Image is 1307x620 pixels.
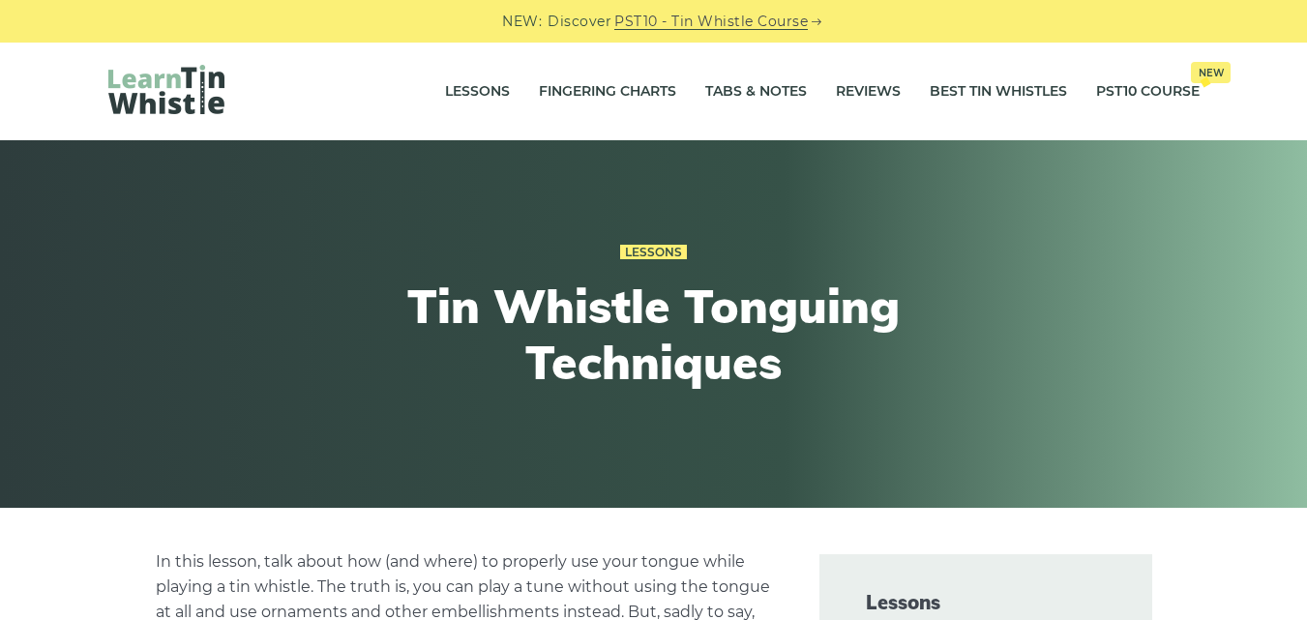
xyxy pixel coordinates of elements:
[620,245,687,260] a: Lessons
[445,68,510,116] a: Lessons
[539,68,676,116] a: Fingering Charts
[866,589,1106,616] span: Lessons
[298,279,1010,390] h1: Tin Whistle Tonguing Techniques
[1096,68,1200,116] a: PST10 CourseNew
[930,68,1067,116] a: Best Tin Whistles
[108,65,224,114] img: LearnTinWhistle.com
[836,68,901,116] a: Reviews
[705,68,807,116] a: Tabs & Notes
[1191,62,1231,83] span: New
